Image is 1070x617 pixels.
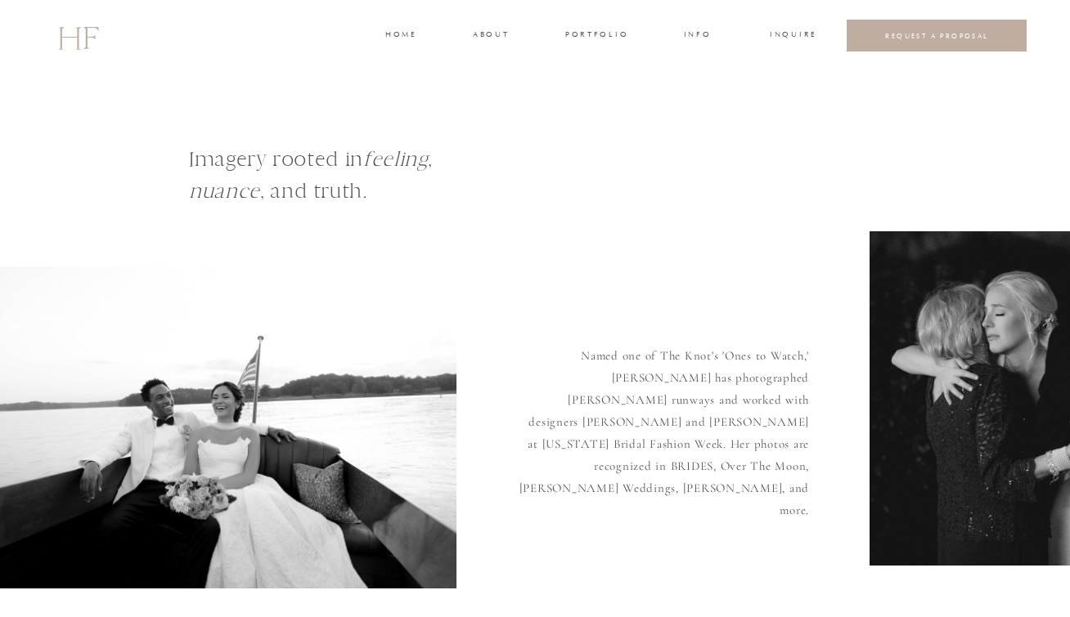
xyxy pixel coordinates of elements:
[682,29,713,43] a: INFO
[565,29,627,43] a: portfolio
[189,143,631,240] h1: Imagery rooted in , , and truth.
[385,29,416,43] a: home
[363,146,428,172] i: feeling
[57,12,98,60] a: HF
[189,178,260,203] i: nuance
[770,29,814,43] a: INQUIRE
[860,31,1014,40] a: REQUEST A PROPOSAL
[518,345,809,513] p: Named one of The Knot's 'Ones to Watch,' [PERSON_NAME] has photographed [PERSON_NAME] runways and...
[96,83,975,133] p: [PERSON_NAME] is a Destination Fine Art Film Wedding Photographer based in the Southeast, serving...
[473,29,507,43] a: about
